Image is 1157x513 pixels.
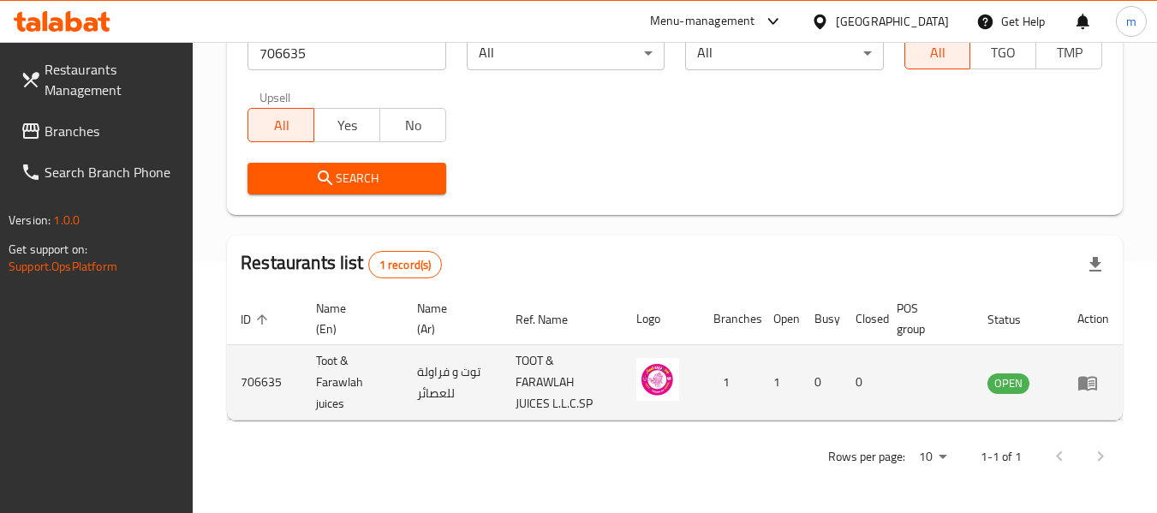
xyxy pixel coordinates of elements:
a: Branches [7,110,194,152]
span: Status [987,309,1043,330]
span: 1 record(s) [369,257,442,273]
span: Restaurants Management [45,59,180,100]
span: Ref. Name [516,309,590,330]
div: [GEOGRAPHIC_DATA] [836,12,949,31]
td: TOOT & FARAWLAH JUICES L.L.C.SP [502,345,623,421]
span: Branches [45,121,180,141]
span: All [912,40,964,65]
span: ID [241,309,273,330]
span: No [387,113,439,138]
th: Logo [623,293,700,345]
button: No [379,108,446,142]
p: Rows per page: [828,446,905,468]
td: 1 [760,345,801,421]
a: Support.OpsPlatform [9,255,117,277]
td: 0 [801,345,842,421]
div: All [467,36,665,70]
label: Upsell [259,91,291,103]
span: Name (En) [316,298,383,339]
span: Yes [321,113,373,138]
button: TMP [1035,35,1102,69]
span: Search [261,168,432,189]
span: 1.0.0 [53,209,80,231]
span: OPEN [987,373,1029,393]
img: Toot & Farawlah juices [636,358,679,401]
h2: Restaurants list [241,250,442,278]
td: 1 [700,345,760,421]
span: POS group [897,298,953,339]
button: All [904,35,971,69]
span: Version: [9,209,51,231]
div: Menu [1077,373,1109,393]
span: Search Branch Phone [45,162,180,182]
th: Open [760,293,801,345]
span: TMP [1043,40,1095,65]
td: توت و فراولة للعصائر [403,345,502,421]
span: Name (Ar) [417,298,481,339]
input: Search for restaurant name or ID.. [248,36,445,70]
div: Total records count [368,251,443,278]
th: Closed [842,293,883,345]
div: Rows per page: [912,444,953,470]
th: Branches [700,293,760,345]
div: Menu-management [650,11,755,32]
td: Toot & Farawlah juices [302,345,403,421]
button: TGO [969,35,1036,69]
span: All [255,113,307,138]
a: Restaurants Management [7,49,194,110]
th: Action [1064,293,1123,345]
span: TGO [977,40,1029,65]
button: Search [248,163,445,194]
button: Yes [313,108,380,142]
table: enhanced table [227,293,1123,421]
div: Export file [1075,244,1116,285]
td: 0 [842,345,883,421]
span: Get support on: [9,238,87,260]
button: All [248,108,314,142]
span: m [1126,12,1136,31]
th: Busy [801,293,842,345]
div: All [685,36,883,70]
div: OPEN [987,373,1029,394]
a: Search Branch Phone [7,152,194,193]
td: 706635 [227,345,302,421]
p: 1-1 of 1 [981,446,1022,468]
